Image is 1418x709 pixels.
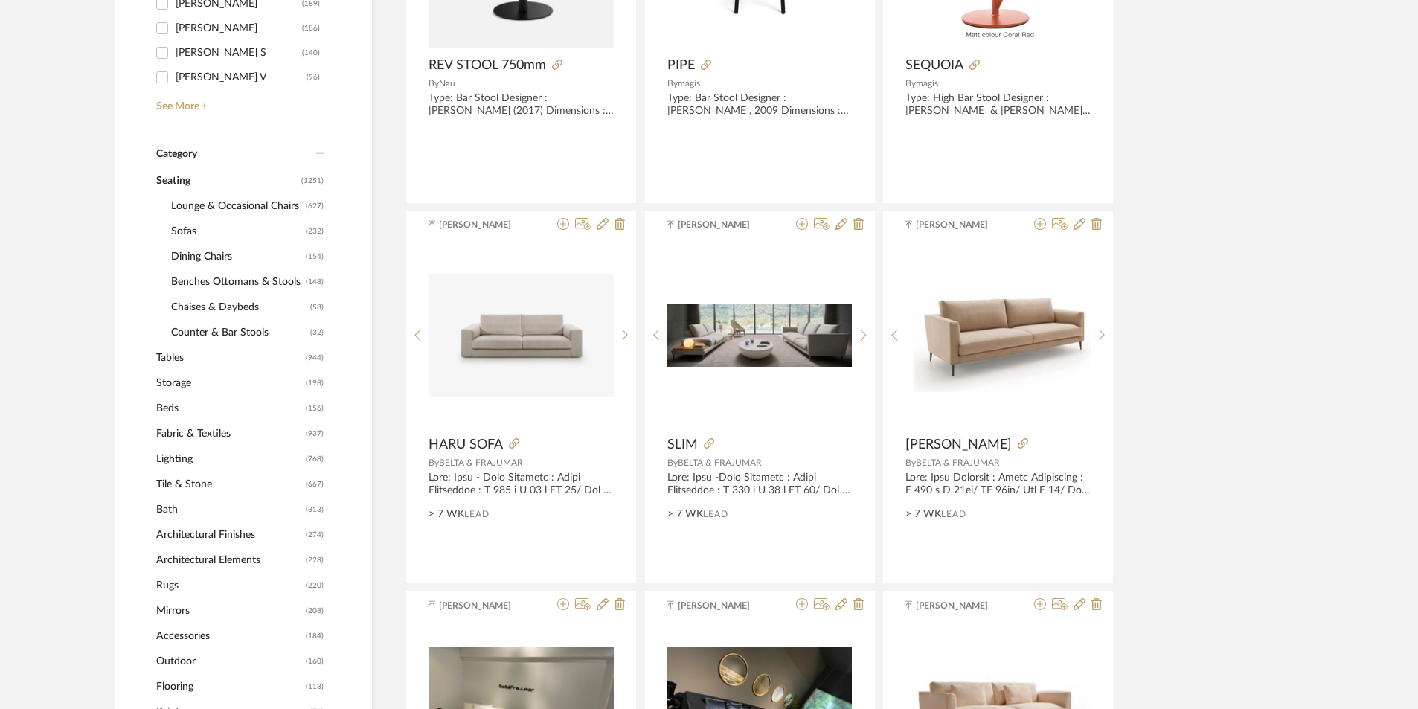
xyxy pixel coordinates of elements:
[464,509,490,519] span: Lead
[429,92,614,118] div: Type: Bar Stool Designer : [PERSON_NAME] (2017) Dimensions : 35dia x 75H cm. (Height Adjust 600- ...
[171,295,307,320] span: Chaises & Daybeds
[156,598,302,623] span: Mirrors
[301,169,324,193] span: (1251)
[905,458,916,467] span: By
[906,278,1091,392] img: LENA
[306,245,324,269] span: (154)
[302,16,320,40] div: (186)
[176,16,302,40] div: [PERSON_NAME]
[439,218,533,231] span: [PERSON_NAME]
[171,193,302,219] span: Lounge & Occasional Chairs
[176,65,307,89] div: [PERSON_NAME] V
[171,219,302,244] span: Sofas
[306,523,324,547] span: (274)
[667,79,678,88] span: By
[156,522,302,548] span: Architectural Finishes
[156,674,302,699] span: Flooring
[302,41,320,65] div: (140)
[156,573,302,598] span: Rugs
[306,574,324,597] span: (220)
[156,370,302,396] span: Storage
[429,507,464,522] span: > 7 WK
[667,472,853,497] div: Lore: Ipsu -Dolo Sitametc : Adipi Elitseddoe : T 330 i U 38 l ET 60/ Dol M 64/ Ali Enimad 34mi. V...
[306,346,324,370] span: (944)
[905,79,916,88] span: By
[667,92,853,118] div: Type: Bar Stool Designer : [PERSON_NAME], 2009 Dimensions : W 46 x D 47 x H 94cm/ SH 77cm = Weigh...
[429,458,439,467] span: By
[429,79,439,88] span: By
[439,79,455,88] span: Nau
[916,599,1010,612] span: [PERSON_NAME]
[306,397,324,420] span: (156)
[306,649,324,673] span: (160)
[156,472,302,497] span: Tile & Stone
[439,458,523,467] span: BELTA & FRAJUMAR
[916,458,1000,467] span: BELTA & FRAJUMAR
[941,509,966,519] span: Lead
[156,396,302,421] span: Beds
[678,218,771,231] span: [PERSON_NAME]
[306,472,324,496] span: (667)
[905,507,941,522] span: > 7 WK
[667,507,703,522] span: > 7 WK
[306,447,324,471] span: (768)
[171,244,302,269] span: Dining Chairs
[156,623,302,649] span: Accessories
[306,548,324,572] span: (228)
[905,472,1091,497] div: Lore: Ipsu Dolorsit : Ametc Adipiscing : E 490 s D 21ei/ TE 96in/ Utl E 14/ Dol magnaa 88en. Admi...
[171,320,307,345] span: Counter & Bar Stools
[156,168,298,193] span: Seating
[916,218,1010,231] span: [PERSON_NAME]
[306,219,324,243] span: (232)
[905,92,1091,118] div: Type: High Bar Stool Designer : [PERSON_NAME] & [PERSON_NAME], 2017 Dimensions : W 39.5 x base Di...
[678,458,762,467] span: BELTA & FRAJUMAR
[306,270,324,294] span: (148)
[156,548,302,573] span: Architectural Elements
[156,446,302,472] span: Lighting
[678,79,700,88] span: magis
[156,345,302,370] span: Tables
[439,599,533,612] span: [PERSON_NAME]
[678,599,771,612] span: [PERSON_NAME]
[156,497,302,522] span: Bath
[667,458,678,467] span: By
[310,295,324,319] span: (58)
[307,65,320,89] div: (96)
[306,498,324,522] span: (313)
[905,437,1012,453] span: [PERSON_NAME]
[429,437,503,453] span: HARU SOFA
[306,194,324,218] span: (627)
[306,675,324,699] span: (118)
[667,437,698,453] span: SLIM
[667,57,695,74] span: PIPE
[905,57,963,74] span: SEQUOIA
[156,649,302,674] span: Outdoor
[306,624,324,648] span: (184)
[306,599,324,623] span: (208)
[429,57,546,74] span: REV STOOL 750mm
[176,41,302,65] div: [PERSON_NAME] S
[916,79,938,88] span: magis
[156,421,302,446] span: Fabric & Textiles
[310,321,324,344] span: (32)
[429,472,614,497] div: Lore: Ipsu - Dolo Sitametc : Adipi Elitseddoe : T 985 i U 03 l ET 25/ Dol M 79/ Ali Enimad 20mi. ...
[306,371,324,395] span: (198)
[171,269,302,295] span: Benches Ottomans & Stools
[667,304,852,367] img: SLIM
[153,89,324,113] a: See More +
[429,274,614,397] img: HARU SOFA
[156,148,197,161] span: Category
[306,422,324,446] span: (937)
[703,509,728,519] span: Lead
